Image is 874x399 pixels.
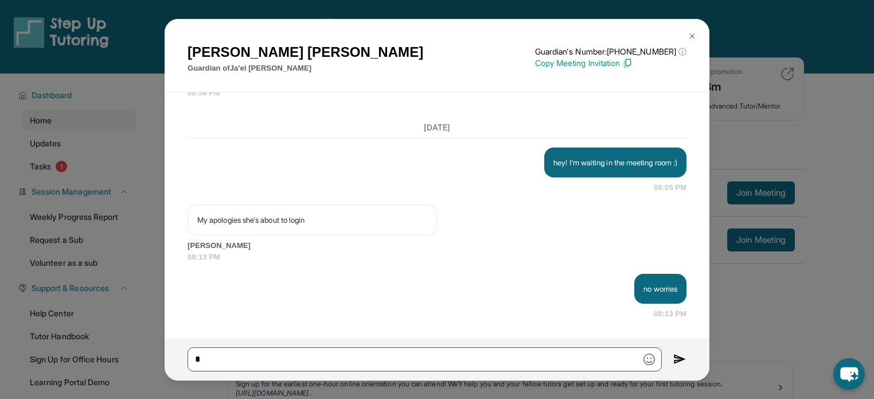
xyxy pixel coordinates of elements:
span: [PERSON_NAME] [188,240,686,251]
img: Send icon [673,352,686,366]
span: 08:05 PM [654,182,686,193]
span: 08:13 PM [188,251,686,263]
p: Guardian of Ja'el [PERSON_NAME] [188,63,423,74]
button: chat-button [833,358,865,390]
img: Close Icon [688,32,697,41]
img: Emoji [643,354,655,365]
span: ⓘ [678,46,686,57]
p: no worries [643,283,677,295]
p: hey! I'm waiting in the meeting room :) [553,157,677,168]
h1: [PERSON_NAME] [PERSON_NAME] [188,42,423,63]
h3: [DATE] [188,122,686,133]
span: 08:13 PM [654,308,686,320]
p: Copy Meeting Invitation [535,57,686,69]
img: Copy Icon [622,58,633,68]
span: 06:58 PM [188,87,686,99]
p: My apologies she's about to login [197,214,427,226]
p: Guardian's Number: [PHONE_NUMBER] [535,46,686,57]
